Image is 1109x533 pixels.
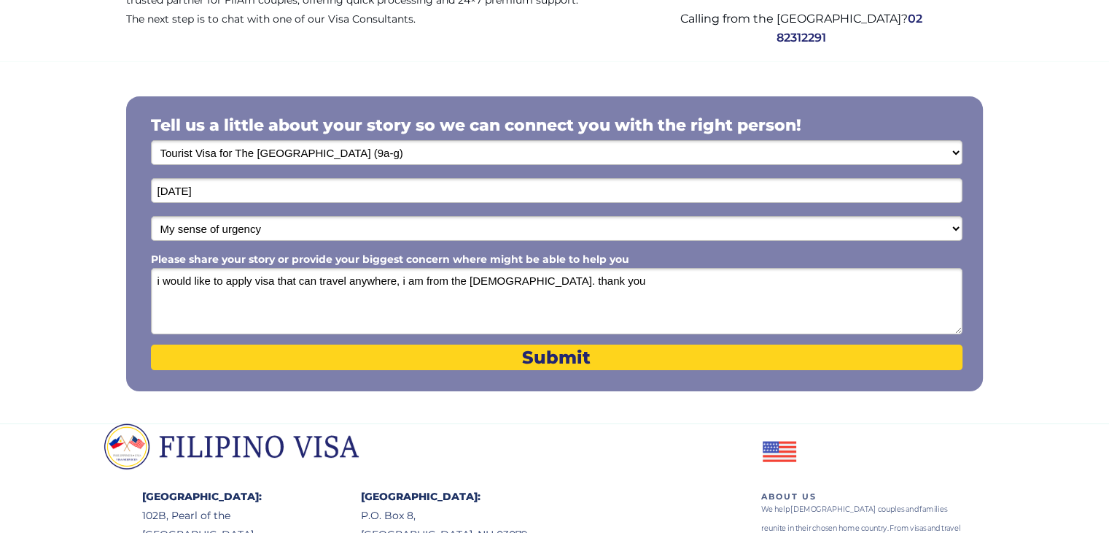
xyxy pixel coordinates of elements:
button: Submit [151,345,962,370]
span: [GEOGRAPHIC_DATA]: [361,490,480,503]
span: Calling from the [GEOGRAPHIC_DATA]? [680,12,908,26]
span: Tell us a little about your story so we can connect you with the right person! [151,115,801,135]
span: Submit [151,347,962,368]
span: [GEOGRAPHIC_DATA]: [142,490,262,503]
span: Please share your story or provide your biggest concern where might be able to help you [151,253,629,266]
input: Date of Birth (mm/dd/yyyy) [151,178,962,203]
span: ABOUT US [761,491,817,502]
